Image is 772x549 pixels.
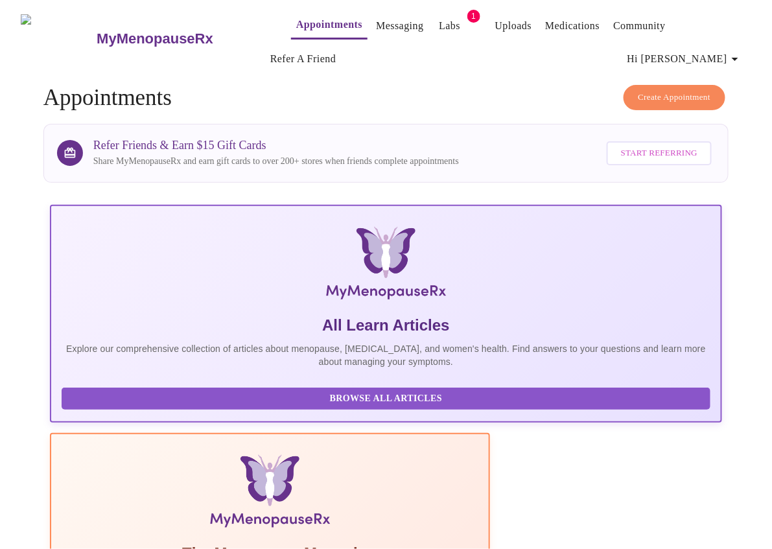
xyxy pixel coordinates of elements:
a: Appointments [296,16,362,34]
button: Create Appointment [624,85,726,110]
img: Menopause Manual [128,455,412,533]
p: Share MyMenopauseRx and earn gift cards to over 200+ stores when friends complete appointments [93,155,459,168]
p: Explore our comprehensive collection of articles about menopause, [MEDICAL_DATA], and women's hea... [62,342,711,368]
img: MyMenopauseRx Logo [163,227,610,305]
h3: Refer Friends & Earn $15 Gift Cards [93,139,459,152]
button: Messaging [371,13,428,39]
button: Uploads [490,13,537,39]
button: Medications [540,13,605,39]
a: Uploads [495,17,532,35]
button: Refer a Friend [265,46,342,72]
span: 1 [467,10,480,23]
h3: MyMenopauseRx [97,30,213,47]
button: Browse All Articles [62,388,711,410]
span: Hi [PERSON_NAME] [627,50,743,68]
button: Start Referring [607,141,712,165]
button: Hi [PERSON_NAME] [622,46,748,72]
a: Labs [439,17,460,35]
h4: Appointments [43,85,729,111]
span: Browse All Articles [75,391,698,407]
a: Start Referring [603,135,715,172]
a: Refer a Friend [270,50,336,68]
a: MyMenopauseRx [95,16,265,62]
img: MyMenopauseRx Logo [21,14,95,63]
span: Create Appointment [638,90,711,105]
button: Community [608,13,671,39]
a: Browse All Articles [62,392,714,403]
button: Labs [429,13,471,39]
a: Medications [545,17,600,35]
a: Community [613,17,666,35]
span: Start Referring [621,146,697,161]
button: Appointments [291,12,368,40]
a: Messaging [376,17,423,35]
h5: All Learn Articles [62,315,711,336]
